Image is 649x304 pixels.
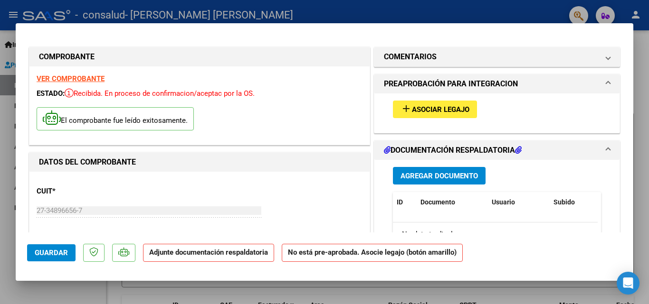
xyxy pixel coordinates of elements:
[374,47,620,66] mat-expansion-panel-header: COMENTARIOS
[397,198,403,206] span: ID
[393,167,486,184] button: Agregar Documento
[617,272,639,295] div: Open Intercom Messenger
[39,52,95,61] strong: COMPROBANTE
[393,222,598,246] div: No data to display
[65,89,255,98] span: Recibida. En proceso de confirmacion/aceptac por la OS.
[550,192,597,212] datatable-header-cell: Subido
[412,105,469,114] span: Asociar Legajo
[492,198,515,206] span: Usuario
[374,93,620,133] div: PREAPROBACIÓN PARA INTEGRACION
[374,141,620,160] mat-expansion-panel-header: DOCUMENTACIÓN RESPALDATORIA
[39,157,136,166] strong: DATOS DEL COMPROBANTE
[27,244,76,261] button: Guardar
[393,192,417,212] datatable-header-cell: ID
[37,107,194,130] p: El comprobante fue leído exitosamente.
[393,101,477,118] button: Asociar Legajo
[37,186,134,197] p: CUIT
[149,248,268,257] strong: Adjunte documentación respaldatoria
[374,74,620,93] mat-expansion-panel-header: PREAPROBACIÓN PARA INTEGRACION
[401,103,412,114] mat-icon: add
[37,74,105,83] a: VER COMPROBANTE
[37,89,65,98] span: ESTADO:
[384,51,437,63] h1: COMENTARIOS
[597,192,645,212] datatable-header-cell: Acción
[417,192,488,212] datatable-header-cell: Documento
[488,192,550,212] datatable-header-cell: Usuario
[35,249,68,257] span: Guardar
[384,145,522,156] h1: DOCUMENTACIÓN RESPALDATORIA
[554,198,575,206] span: Subido
[384,78,518,90] h1: PREAPROBACIÓN PARA INTEGRACION
[401,172,478,180] span: Agregar Documento
[282,244,463,262] strong: No está pre-aprobada. Asocie legajo (botón amarillo)
[420,198,455,206] span: Documento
